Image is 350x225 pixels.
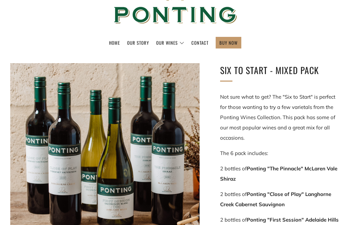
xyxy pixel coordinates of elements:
a: Our Wines [156,37,184,48]
a: BUY NOW [219,37,238,48]
a: Contact [191,37,208,48]
h1: Six To Start - Mixed Pack [220,63,340,78]
p: Not sure what to get? The "Six to Start" is perfect for those wanting to try a few varietals from... [220,92,340,143]
p: 2 bottles of [220,189,340,210]
strong: Ponting "Close of Play" Langhorne Creek Cabernet Sauvignon [220,191,331,208]
p: 2 bottles of [220,164,340,184]
a: Our Story [127,37,149,48]
strong: Ponting "The Pinnacle" McLaren Vale Shiraz [220,165,337,182]
p: The 6 pack includes: [220,148,340,158]
a: Home [109,37,120,48]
